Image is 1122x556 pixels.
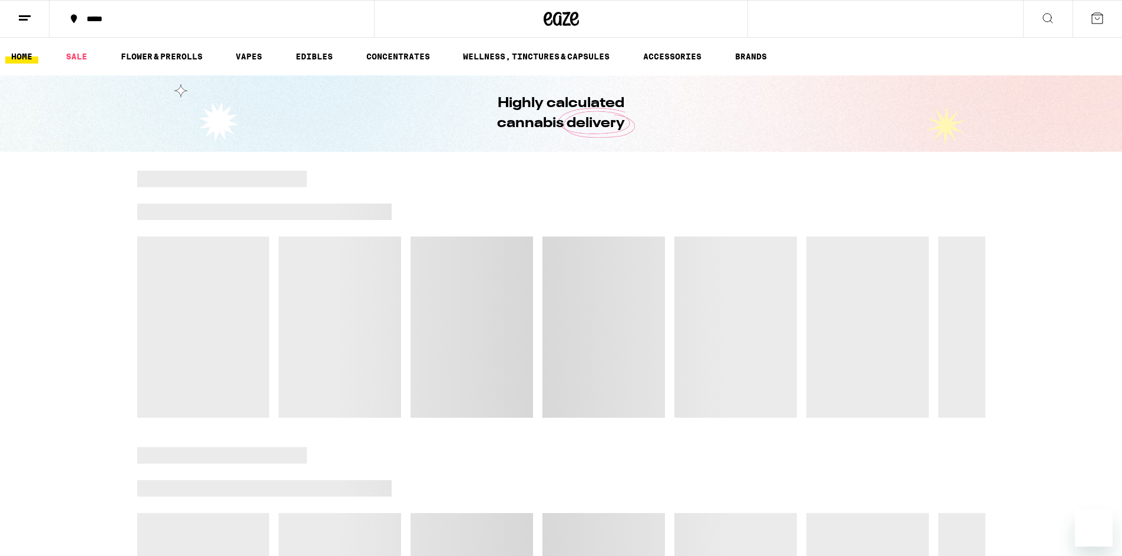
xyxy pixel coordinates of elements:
[60,49,93,64] a: SALE
[290,49,339,64] a: EDIBLES
[464,94,658,134] h1: Highly calculated cannabis delivery
[457,49,615,64] a: WELLNESS, TINCTURES & CAPSULES
[5,49,38,64] a: HOME
[115,49,208,64] a: FLOWER & PREROLLS
[637,49,707,64] a: ACCESSORIES
[360,49,436,64] a: CONCENTRATES
[729,49,773,64] a: BRANDS
[230,49,268,64] a: VAPES
[1075,509,1113,547] iframe: Button to launch messaging window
